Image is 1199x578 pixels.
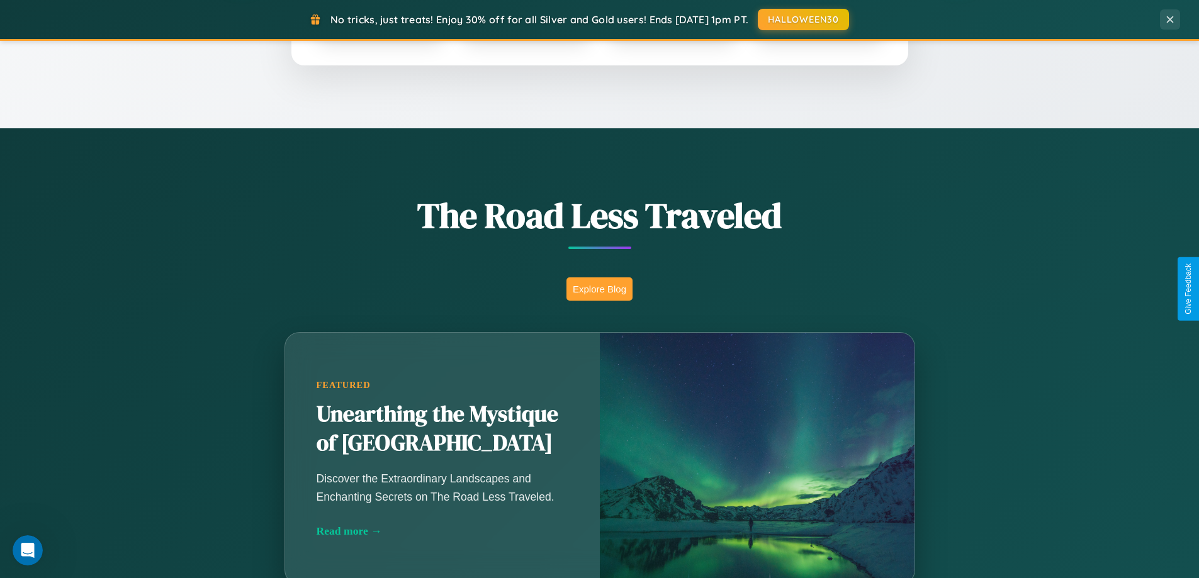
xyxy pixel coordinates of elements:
button: HALLOWEEN30 [758,9,849,30]
p: Discover the Extraordinary Landscapes and Enchanting Secrets on The Road Less Traveled. [317,470,568,505]
iframe: Intercom live chat [13,535,43,565]
button: Explore Blog [566,277,633,301]
h2: Unearthing the Mystique of [GEOGRAPHIC_DATA] [317,400,568,458]
h1: The Road Less Traveled [222,191,977,240]
div: Give Feedback [1184,264,1193,314]
div: Read more → [317,525,568,538]
span: No tricks, just treats! Enjoy 30% off for all Silver and Gold users! Ends [DATE] 1pm PT. [330,13,748,26]
div: Featured [317,380,568,391]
